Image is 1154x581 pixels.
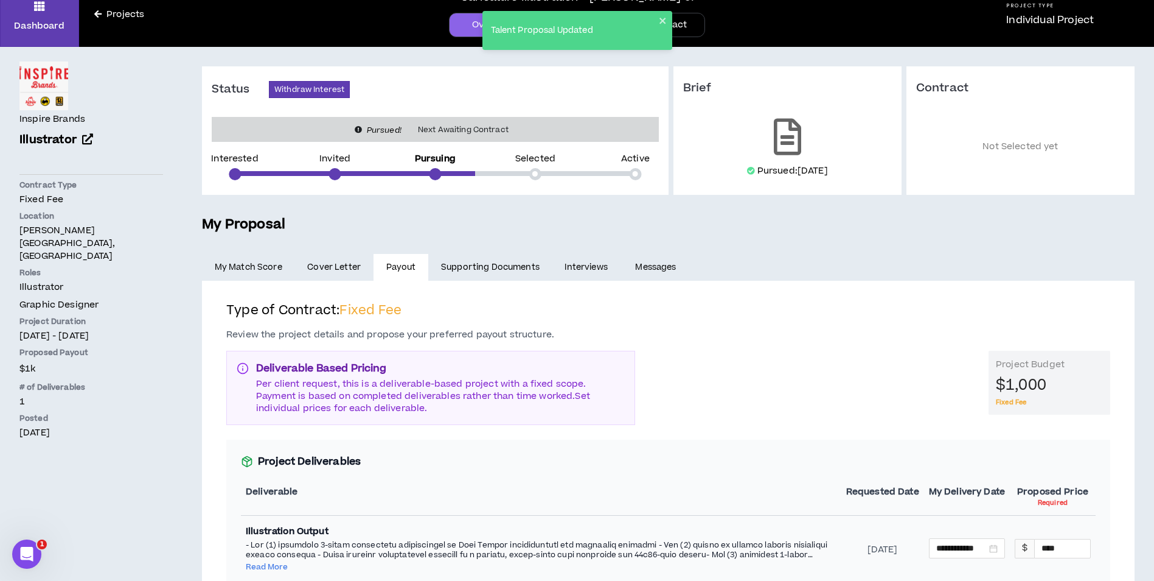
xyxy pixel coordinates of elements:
[449,13,534,37] a: Overview
[19,267,163,278] p: Roles
[623,254,692,281] a: Messages
[19,395,163,408] p: 1
[19,316,163,327] p: Project Duration
[319,155,350,163] p: Invited
[411,124,516,136] span: Next Awaiting Contract
[212,82,269,97] h3: Status
[37,540,47,549] span: 1
[1006,13,1094,27] p: Individual Project
[846,544,919,556] div: [DATE]
[202,254,295,281] a: My Match Score
[428,254,552,281] a: Supporting Documents
[1006,2,1094,10] h5: Project Type
[415,155,456,163] p: Pursuing
[916,114,1125,180] p: Not Selected yet
[241,454,1096,469] h3: Project Deliverables
[79,8,159,21] a: Projects
[929,486,1005,498] p: My Delivery Date
[19,347,163,358] p: Proposed Payout
[14,19,64,32] p: Dashboard
[916,81,1125,96] h3: Contract
[19,224,163,262] p: [PERSON_NAME][GEOGRAPHIC_DATA], [GEOGRAPHIC_DATA]
[211,155,258,163] p: Interested
[374,254,428,281] a: Payout
[487,21,659,41] div: Talent Proposal Updated
[19,281,64,294] span: Illustrator
[19,193,163,206] p: Fixed Fee
[246,562,288,572] button: Read More
[226,302,1110,329] h2: Type of Contract:
[996,398,1103,407] p: Fixed Fee
[1015,539,1034,558] div: $
[683,81,892,96] h3: Brief
[12,540,41,569] iframe: Intercom live chat
[307,261,361,274] span: Cover Letter
[846,486,919,498] p: Requested Date
[996,358,1103,371] div: Project Budget
[269,81,350,98] button: Withdraw Interest
[367,125,401,136] i: Pursued!
[19,382,163,393] p: # of Deliverables
[339,301,401,319] span: Fixed Fee
[19,298,99,311] span: Graphic Designer
[757,165,828,177] p: Pursued: [DATE]
[246,526,836,538] h4: Illustration Output
[246,486,836,498] p: Deliverable
[621,155,650,163] p: Active
[256,361,625,376] p: Deliverable Based Pricing
[226,329,554,341] p: Review the project details and propose your preferred payout structure.
[996,374,1046,397] span: $1,000
[1038,498,1068,508] p: Required
[202,214,1135,235] h5: My Proposal
[1017,486,1088,498] p: Proposed Price
[19,180,163,191] p: Contract Type
[19,132,163,149] a: Illustrator
[19,413,163,424] p: Posted
[19,426,163,439] p: [DATE]
[19,132,77,148] span: Illustrator
[19,113,85,126] h4: Inspire Brands
[19,211,163,222] p: Location
[19,361,35,377] span: $1k
[256,378,625,415] p: Per client request, this is a deliverable-based project with a fixed scope. Payment is based on c...
[659,16,667,26] button: close
[552,254,623,281] a: Interviews
[246,540,836,560] p: - Lor (1) ipsumdolo 3-sitam consectetu adipiscingel se Doei Tempor incididuntutl etd magnaaliq en...
[515,155,555,163] p: Selected
[19,329,163,342] p: [DATE] - [DATE]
